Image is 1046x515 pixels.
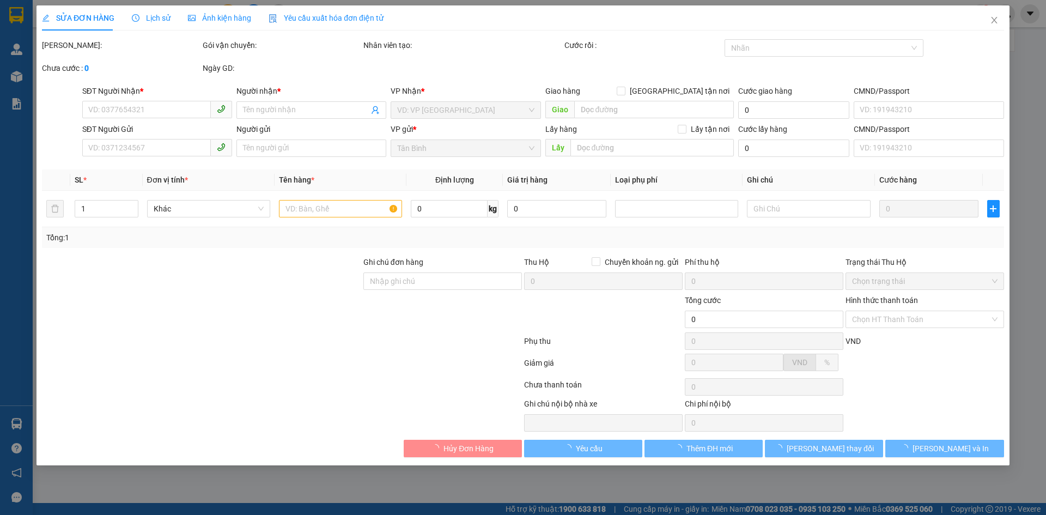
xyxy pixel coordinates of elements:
[524,258,549,266] span: Thu Hộ
[824,358,830,367] span: %
[545,139,570,156] span: Lấy
[488,200,498,217] span: kg
[979,5,1009,36] button: Close
[611,169,743,191] th: Loại phụ phí
[217,143,226,152] span: phone
[132,14,171,22] span: Lịch sử
[279,175,314,184] span: Tên hàng
[372,106,380,114] span: user-add
[545,101,574,118] span: Giao
[990,16,999,25] span: close
[363,258,423,266] label: Ghi chú đơn hàng
[600,256,683,268] span: Chuyển khoản ng. gửi
[404,440,522,457] button: Hủy Đơn Hàng
[545,125,577,134] span: Lấy hàng
[523,379,684,398] div: Chưa thanh toán
[524,440,642,457] button: Yêu cầu
[46,200,64,217] button: delete
[879,175,917,184] span: Cước hàng
[188,14,196,22] span: picture
[363,39,562,51] div: Nhân viên tạo:
[901,444,913,452] span: loading
[625,85,734,97] span: [GEOGRAPHIC_DATA] tận nơi
[363,272,522,290] input: Ghi chú đơn hàng
[738,101,849,119] input: Cước giao hàng
[84,64,89,72] b: 0
[854,85,1004,97] div: CMND/Passport
[524,398,683,414] div: Ghi chú nội bộ nhà xe
[846,296,918,305] label: Hình thức thanh toán
[398,140,534,156] span: Tân Bình
[42,14,114,22] span: SỬA ĐƠN HÀNG
[154,201,264,217] span: Khác
[82,123,232,135] div: SĐT Người Gửi
[217,105,226,113] span: phone
[42,14,50,22] span: edit
[686,123,734,135] span: Lấy tận nơi
[987,200,999,217] button: plus
[852,273,998,289] span: Chọn trạng thái
[913,443,989,455] span: [PERSON_NAME] và In
[507,175,548,184] span: Giá trị hàng
[564,444,576,452] span: loading
[132,14,139,22] span: clock-circle
[738,87,792,95] label: Cước giao hàng
[854,123,1004,135] div: CMND/Passport
[269,14,277,23] img: icon
[570,139,734,156] input: Dọc đường
[147,175,188,184] span: Đơn vị tính
[269,14,384,22] span: Yêu cầu xuất hóa đơn điện tử
[42,62,200,74] div: Chưa cước :
[644,440,763,457] button: Thêm ĐH mới
[435,175,474,184] span: Định lượng
[686,443,733,455] span: Thêm ĐH mới
[846,337,861,346] span: VND
[443,443,494,455] span: Hủy Đơn Hàng
[787,443,874,455] span: [PERSON_NAME] thay đổi
[564,39,723,51] div: Cước rồi :
[236,85,386,97] div: Người nhận
[738,140,849,157] input: Cước lấy hàng
[879,200,978,217] input: 0
[685,398,843,414] div: Chi phí nội bộ
[82,85,232,97] div: SĐT Người Nhận
[42,39,200,51] div: [PERSON_NAME]:
[576,443,603,455] span: Yêu cầu
[523,357,684,376] div: Giảm giá
[391,123,541,135] div: VP gửi
[674,444,686,452] span: loading
[747,200,871,217] input: Ghi Chú
[738,125,787,134] label: Cước lấy hàng
[792,358,807,367] span: VND
[846,256,1004,268] div: Trạng thái Thu Hộ
[685,256,843,272] div: Phí thu hộ
[391,87,422,95] span: VP Nhận
[743,169,875,191] th: Ghi chú
[765,440,883,457] button: [PERSON_NAME] thay đổi
[574,101,734,118] input: Dọc đường
[236,123,386,135] div: Người gửi
[988,204,999,213] span: plus
[46,232,404,244] div: Tổng: 1
[188,14,251,22] span: Ảnh kiện hàng
[203,62,361,74] div: Ngày GD:
[203,39,361,51] div: Gói vận chuyển:
[279,200,402,217] input: VD: Bàn, Ghế
[685,296,721,305] span: Tổng cước
[431,444,443,452] span: loading
[523,335,684,354] div: Phụ thu
[75,175,84,184] span: SL
[545,87,580,95] span: Giao hàng
[775,444,787,452] span: loading
[886,440,1004,457] button: [PERSON_NAME] và In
